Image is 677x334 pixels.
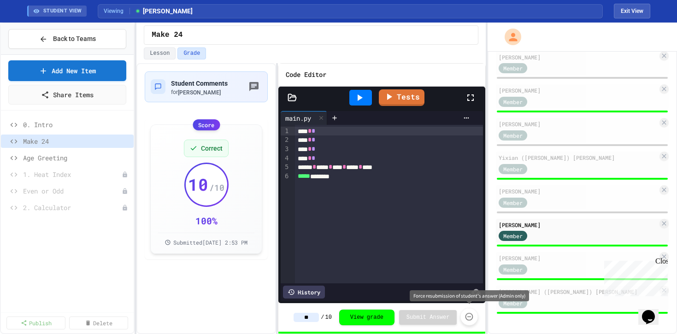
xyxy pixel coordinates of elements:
[503,131,523,140] span: Member
[495,26,524,47] div: My Account
[281,154,290,163] div: 4
[499,254,658,262] div: [PERSON_NAME]
[499,221,658,229] div: [PERSON_NAME]
[23,136,130,146] span: Make 24
[499,120,658,128] div: [PERSON_NAME]
[23,153,130,163] span: Age Greeting
[499,53,658,61] div: [PERSON_NAME]
[410,290,529,302] div: Force resubmission of student's answer (Admin only)
[503,265,523,274] span: Member
[195,214,218,227] div: 100 %
[8,29,126,49] button: Back to Teams
[8,85,126,105] a: Share Items
[23,203,122,212] span: 2. Calculator
[209,181,224,194] span: / 10
[499,86,658,94] div: [PERSON_NAME]
[281,163,290,172] div: 5
[178,89,221,96] span: [PERSON_NAME]
[503,199,523,207] span: Member
[339,310,394,325] button: View grade
[503,98,523,106] span: Member
[638,297,668,325] iframe: chat widget
[281,111,327,125] div: main.py
[23,120,130,129] span: 0. Intro
[499,153,658,162] div: Yixian ([PERSON_NAME]) [PERSON_NAME]
[104,7,130,15] span: Viewing
[406,314,450,321] span: Submit Answer
[399,310,457,325] button: Submit Answer
[122,205,128,211] div: Unpublished
[499,187,658,195] div: [PERSON_NAME]
[321,314,324,321] span: /
[43,7,82,15] span: STUDENT VIEW
[499,287,658,296] div: [PERSON_NAME] ([PERSON_NAME]) [PERSON_NAME]
[69,316,128,329] a: Delete
[281,113,316,123] div: main.py
[460,308,478,325] button: Force resubmission of student's answer (Admin only)
[600,257,668,296] iframe: chat widget
[122,171,128,178] div: Unpublished
[171,80,228,87] span: Student Comments
[171,88,228,96] div: for
[281,145,290,154] div: 3
[503,64,523,72] span: Member
[144,47,176,59] button: Lesson
[177,47,206,59] button: Grade
[503,165,523,173] span: Member
[201,144,223,153] span: Correct
[135,6,193,16] span: [PERSON_NAME]
[8,60,126,81] a: Add New Item
[6,316,65,329] a: Publish
[122,188,128,194] div: Unpublished
[193,119,220,130] div: Score
[188,175,208,193] span: 10
[281,172,290,181] div: 6
[23,186,122,196] span: Even or Odd
[286,69,326,81] h6: Code Editor
[283,286,325,299] div: History
[614,4,650,18] button: Exit student view
[503,232,523,240] span: Member
[23,170,122,179] span: 1. Heat Index
[325,314,331,321] span: 10
[281,127,290,136] div: 1
[173,239,247,246] span: Submitted [DATE] 2:53 PM
[281,135,290,145] div: 2
[4,4,64,59] div: Chat with us now!Close
[379,89,424,106] a: Tests
[152,29,182,41] span: Make 24
[53,34,96,44] span: Back to Teams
